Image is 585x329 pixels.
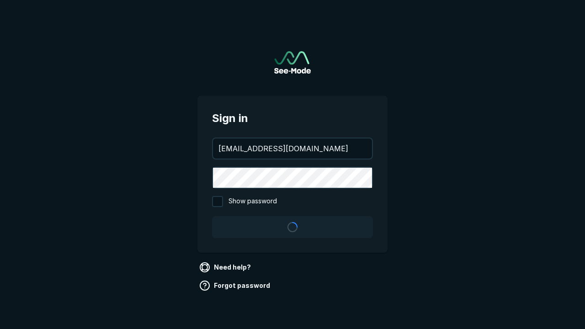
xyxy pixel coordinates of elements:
img: See-Mode Logo [274,51,311,74]
span: Sign in [212,110,373,127]
a: Forgot password [197,278,274,293]
input: your@email.com [213,138,372,159]
span: Show password [229,196,277,207]
a: Need help? [197,260,255,275]
a: Go to sign in [274,51,311,74]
